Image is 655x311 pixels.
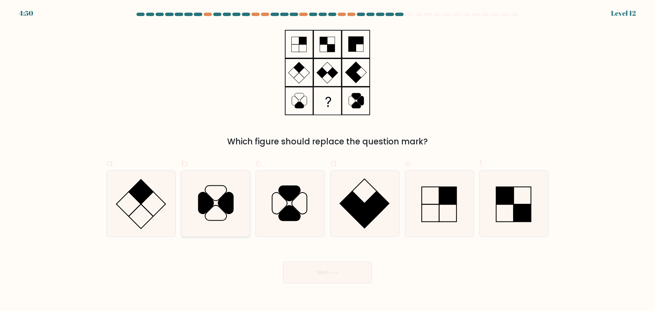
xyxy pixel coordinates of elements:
[479,156,484,170] span: f.
[106,156,115,170] span: a.
[19,8,33,18] div: 4:50
[111,136,544,148] div: Which figure should replace the question mark?
[256,156,263,170] span: c.
[181,156,189,170] span: b.
[611,8,636,18] div: Level 12
[283,261,372,283] button: Next
[405,156,412,170] span: e.
[330,156,338,170] span: d.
